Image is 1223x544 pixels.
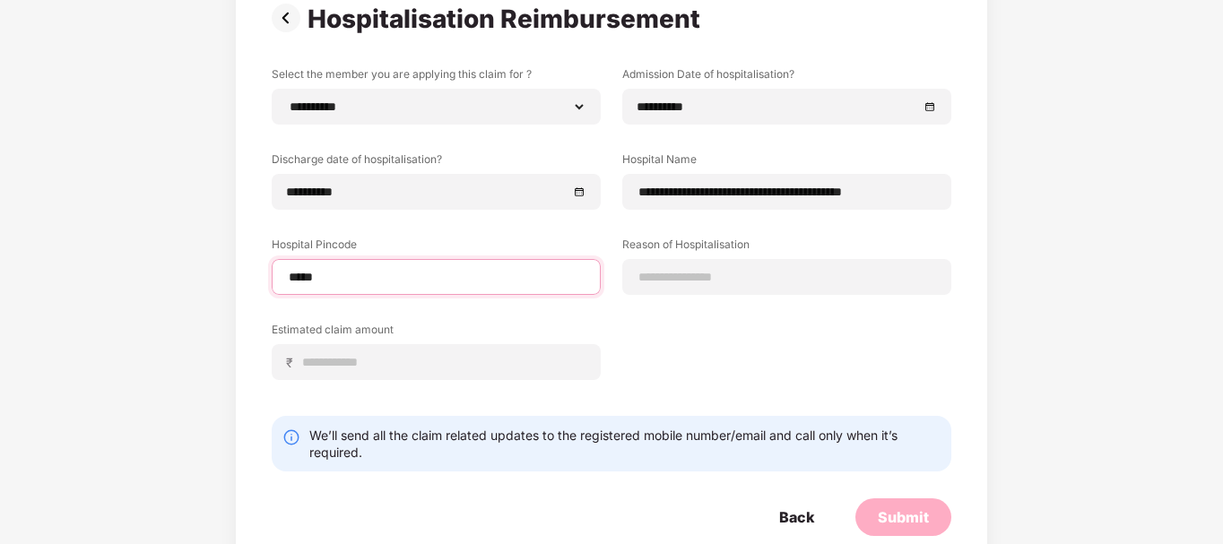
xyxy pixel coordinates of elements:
[282,428,300,446] img: svg+xml;base64,PHN2ZyBpZD0iSW5mby0yMHgyMCIgeG1sbnM9Imh0dHA6Ly93d3cudzMub3JnLzIwMDAvc3ZnIiB3aWR0aD...
[272,151,601,174] label: Discharge date of hospitalisation?
[309,427,941,461] div: We’ll send all the claim related updates to the registered mobile number/email and call only when...
[622,237,951,259] label: Reason of Hospitalisation
[286,354,300,371] span: ₹
[622,151,951,174] label: Hospital Name
[272,237,601,259] label: Hospital Pincode
[622,66,951,89] label: Admission Date of hospitalisation?
[308,4,707,34] div: Hospitalisation Reimbursement
[779,507,814,527] div: Back
[272,322,601,344] label: Estimated claim amount
[272,4,308,32] img: svg+xml;base64,PHN2ZyBpZD0iUHJldi0zMngzMiIgeG1sbnM9Imh0dHA6Ly93d3cudzMub3JnLzIwMDAvc3ZnIiB3aWR0aD...
[272,66,601,89] label: Select the member you are applying this claim for ?
[878,507,929,527] div: Submit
